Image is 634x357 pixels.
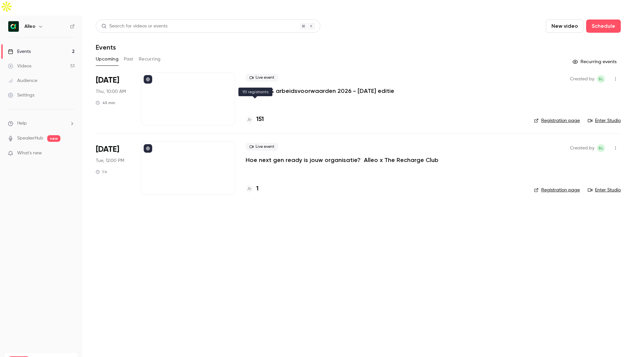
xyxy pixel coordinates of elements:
span: new [47,135,60,142]
div: Search for videos or events [101,23,167,30]
span: Created by [570,75,594,83]
span: Live event [246,143,278,151]
span: BL [599,144,603,152]
h4: 151 [256,115,264,124]
span: Bernice Lohr [597,144,605,152]
span: Tue, 12:00 PM [96,157,124,164]
span: Help [17,120,27,127]
a: Enter Studio [588,117,621,124]
a: 1 [246,184,259,193]
span: BL [599,75,603,83]
button: Upcoming [96,54,119,64]
div: Audience [8,77,37,84]
div: 1 h [96,169,107,175]
iframe: Noticeable Trigger [67,150,75,156]
button: Past [124,54,133,64]
span: Bernice Lohr [597,75,605,83]
button: New video [546,20,583,33]
button: Recurring events [570,57,621,67]
a: SpeakerHub [17,135,43,142]
a: De WKR & arbeidsvoorwaarden 2026 - [DATE] editie [246,87,394,95]
button: Schedule [586,20,621,33]
a: Registration page [534,187,580,193]
a: Registration page [534,117,580,124]
div: Oct 7 Tue, 12:00 PM (Europe/Amsterdam) [96,141,130,194]
li: help-dropdown-opener [8,120,75,127]
a: Enter Studio [588,187,621,193]
span: Thu, 10:00 AM [96,88,126,95]
span: What's new [17,150,42,157]
h1: Events [96,43,116,51]
span: Created by [570,144,594,152]
h4: 1 [256,184,259,193]
span: [DATE] [96,144,119,155]
a: Hoe next gen ready is jouw organisatie? Alleo x The Recharge Club [246,156,439,164]
span: Live event [246,74,278,82]
div: Events [8,48,31,55]
span: [DATE] [96,75,119,86]
div: 45 min [96,100,115,105]
div: Settings [8,92,34,99]
button: Recurring [139,54,161,64]
div: Videos [8,63,31,69]
img: Alleo [8,21,19,32]
a: 151 [246,115,264,124]
h6: Alleo [24,23,35,30]
div: Sep 18 Thu, 10:00 AM (Europe/Amsterdam) [96,72,130,125]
